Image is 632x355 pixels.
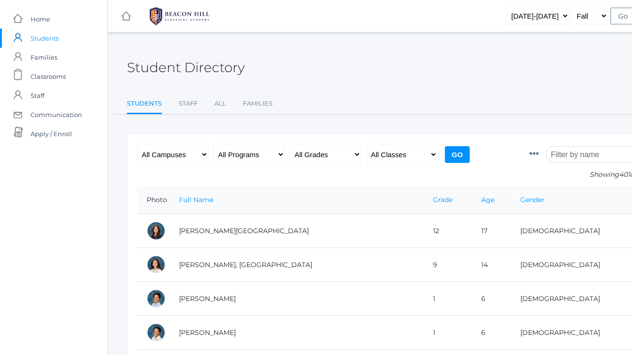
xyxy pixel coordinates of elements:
[619,170,630,179] span: 401
[137,186,169,214] th: Photo
[31,86,44,105] span: Staff
[147,323,166,342] div: Grayson Abrea
[179,195,213,204] a: Full Name
[472,248,510,282] td: 14
[169,248,423,282] td: [PERSON_NAME], [GEOGRAPHIC_DATA]
[472,282,510,316] td: 6
[169,316,423,350] td: [PERSON_NAME]
[147,221,166,240] div: Charlotte Abdulla
[31,105,82,124] span: Communication
[31,124,72,143] span: Apply / Enroll
[423,316,472,350] td: 1
[31,29,59,48] span: Students
[31,48,57,67] span: Families
[481,195,495,204] a: Age
[472,214,510,248] td: 17
[520,195,545,204] a: Gender
[31,67,66,86] span: Classrooms
[243,94,273,113] a: Families
[445,146,470,163] input: Go
[31,10,50,29] span: Home
[169,214,423,248] td: [PERSON_NAME][GEOGRAPHIC_DATA]
[127,94,162,115] a: Students
[179,94,198,113] a: Staff
[169,282,423,316] td: [PERSON_NAME]
[433,195,453,204] a: Grade
[144,4,215,28] img: BHCALogos-05-308ed15e86a5a0abce9b8dd61676a3503ac9727e845dece92d48e8588c001991.png
[423,282,472,316] td: 1
[423,248,472,282] td: 9
[147,289,166,308] div: Dominic Abrea
[127,60,245,75] h2: Student Directory
[147,255,166,274] div: Phoenix Abdulla
[214,94,226,113] a: All
[472,316,510,350] td: 6
[423,214,472,248] td: 12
